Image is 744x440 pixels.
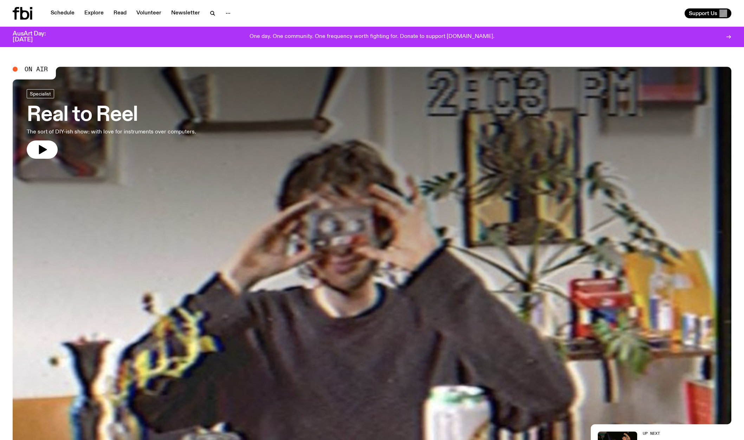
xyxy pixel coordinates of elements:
h3: AusArt Day: [DATE] [13,31,58,43]
span: Support Us [689,10,717,17]
a: Read [109,8,131,18]
h3: Real to Reel [27,105,196,125]
span: On Air [25,66,48,72]
h2: Up Next [643,432,731,435]
a: Schedule [46,8,79,18]
a: Volunteer [132,8,166,18]
a: Explore [80,8,108,18]
a: Specialist [27,89,54,98]
p: One day. One community. One frequency worth fighting for. Donate to support [DOMAIN_NAME]. [250,34,494,40]
p: The sort of DIY-ish show: with love for instruments over computers. [27,128,196,136]
a: Real to ReelThe sort of DIY-ish show: with love for instruments over computers. [27,89,196,159]
button: Support Us [685,8,731,18]
a: Newsletter [167,8,204,18]
span: Specialist [30,91,51,96]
